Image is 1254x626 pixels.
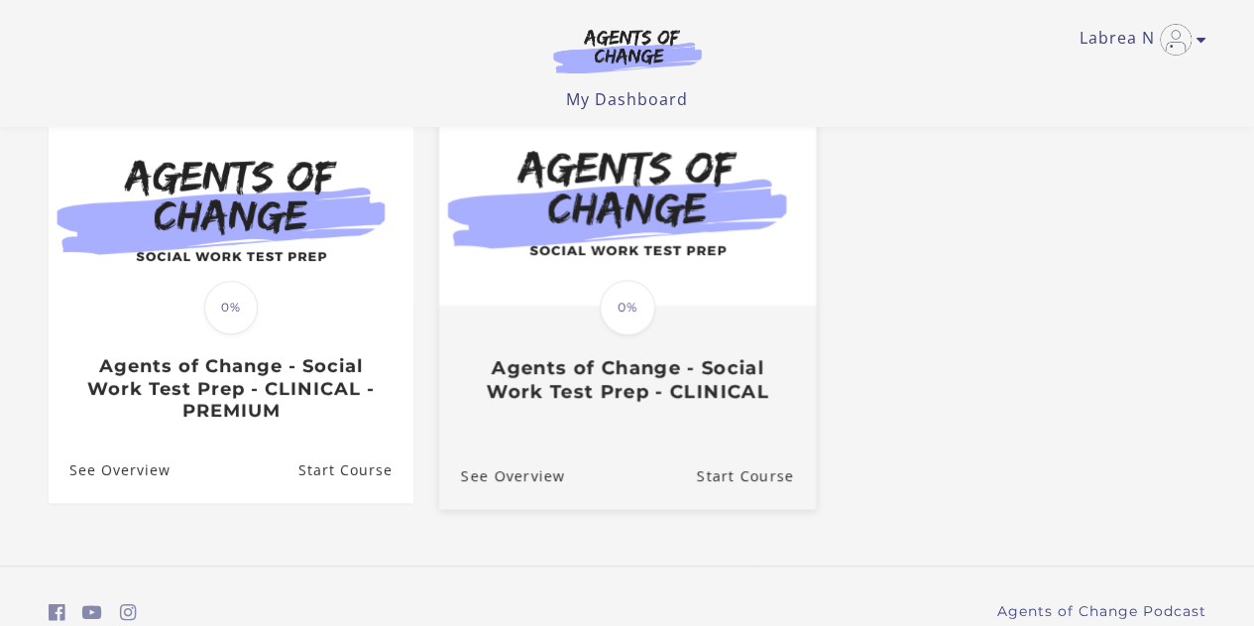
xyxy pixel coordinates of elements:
[600,280,655,335] span: 0%
[49,603,65,622] i: https://www.facebook.com/groups/aswbtestprep (Open in a new window)
[997,601,1206,622] a: Agents of Change Podcast
[297,438,412,502] a: Agents of Change - Social Work Test Prep - CLINICAL - PREMIUM: Resume Course
[82,603,102,622] i: https://www.youtube.com/c/AgentsofChangeTestPrepbyMeaganMitchell (Open in a new window)
[438,441,564,508] a: Agents of Change - Social Work Test Prep - CLINICAL: See Overview
[69,355,392,423] h3: Agents of Change - Social Work Test Prep - CLINICAL - PREMIUM
[204,281,258,334] span: 0%
[460,356,793,402] h3: Agents of Change - Social Work Test Prep - CLINICAL
[566,88,688,110] a: My Dashboard
[696,441,815,508] a: Agents of Change - Social Work Test Prep - CLINICAL: Resume Course
[532,28,723,73] img: Agents of Change Logo
[120,603,137,622] i: https://www.instagram.com/agentsofchangeprep/ (Open in a new window)
[49,438,171,502] a: Agents of Change - Social Work Test Prep - CLINICAL - PREMIUM: See Overview
[1080,24,1197,56] a: Toggle menu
